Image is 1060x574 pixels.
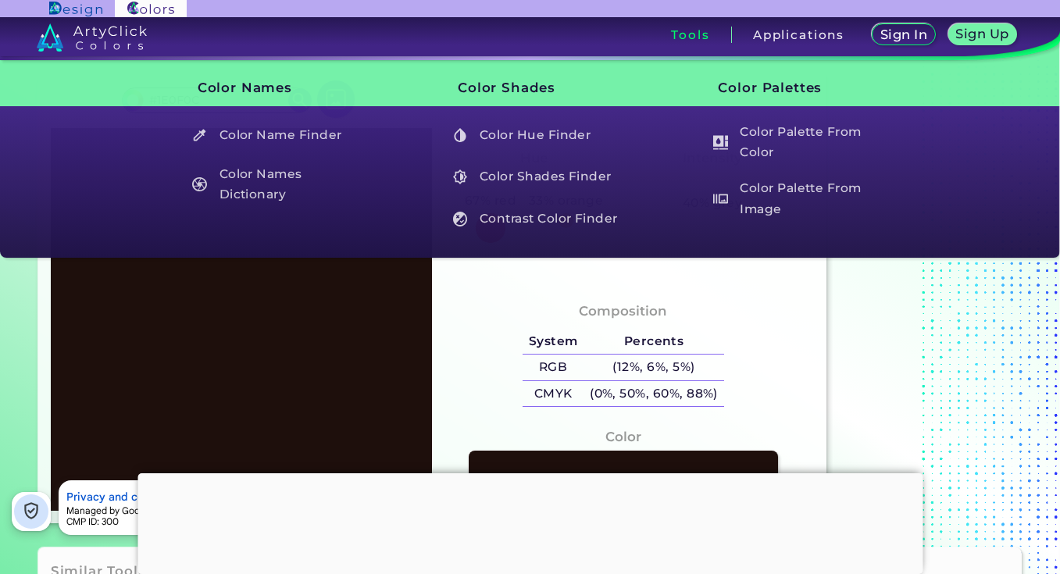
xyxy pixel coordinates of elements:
[705,176,889,221] a: Color Palette From Image
[185,120,367,150] h5: Color Name Finder
[584,381,723,407] h5: (0%, 50%, 60%, 88%)
[713,191,728,206] img: icon_palette_from_image_white.svg
[453,212,468,226] img: icon_color_contrast_white.svg
[875,25,933,45] a: Sign In
[705,176,887,221] h5: Color Palette From Image
[453,169,468,184] img: icon_color_shades_white.svg
[705,120,889,165] a: Color Palette From Color
[137,473,923,570] iframe: Advertisement
[753,29,844,41] h3: Applications
[523,381,584,407] h5: CMYK
[584,355,723,380] h5: (12%, 6%, 5%)
[444,204,629,234] a: Contrast Color Finder
[184,120,368,150] a: Color Name Finder
[523,329,584,355] h5: System
[579,300,667,323] h4: Composition
[445,162,627,192] h5: Color Shades Finder
[692,69,889,108] h3: Color Palettes
[453,128,468,143] img: icon_color_hue_white.svg
[883,29,926,41] h5: Sign In
[37,23,147,52] img: logo_artyclick_colors_white.svg
[605,426,641,448] h4: Color
[958,28,1007,40] h5: Sign Up
[184,162,368,207] a: Color Names Dictionary
[445,120,627,150] h5: Color Hue Finder
[192,128,207,143] img: icon_color_name_finder_white.svg
[584,329,723,355] h5: Percents
[185,162,367,207] h5: Color Names Dictionary
[432,69,629,108] h3: Color Shades
[523,355,584,380] h5: RGB
[671,29,709,41] h3: Tools
[713,135,728,150] img: icon_col_pal_col_white.svg
[445,204,627,234] h5: Contrast Color Finder
[705,120,887,165] h5: Color Palette From Color
[171,69,368,108] h3: Color Names
[444,162,629,192] a: Color Shades Finder
[951,25,1013,45] a: Sign Up
[192,177,207,192] img: icon_color_names_dictionary_white.svg
[49,2,102,16] img: ArtyClick Design logo
[444,120,629,150] a: Color Hue Finder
